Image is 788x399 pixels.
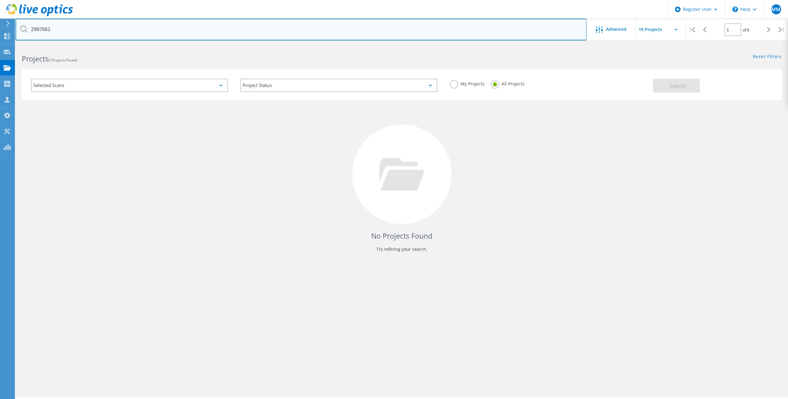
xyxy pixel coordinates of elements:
[450,80,485,86] label: My Projects
[31,79,228,92] div: Selected Scans
[22,54,48,64] b: Projects
[686,19,698,41] div: |
[606,27,626,31] span: Advanced
[28,231,776,241] h4: No Projects Found
[653,79,700,93] button: Search
[28,244,776,254] p: Try refining your search.
[240,79,437,92] div: Project Status
[732,7,738,12] svg: \n
[775,19,788,41] div: |
[6,13,73,17] a: Live Optics Dashboard
[491,80,525,86] label: All Projects
[670,82,686,89] span: Search
[743,27,749,33] span: of 0
[753,54,782,60] a: Reset Filters
[771,7,781,12] span: MM
[48,57,77,63] span: 0 Projects Found
[16,19,586,40] input: Search projects by name, owner, ID, company, etc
